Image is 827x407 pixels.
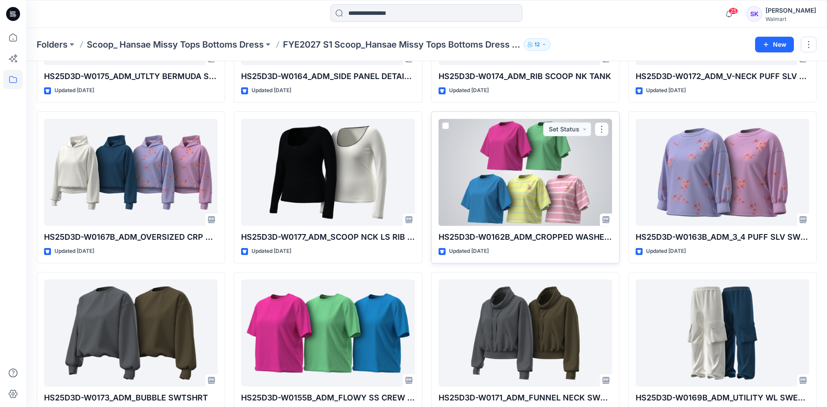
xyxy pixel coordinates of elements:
[646,86,686,95] p: Updated [DATE]
[636,231,809,243] p: HS25D3D-W0163B_ADM_3_4 PUFF SLV SWTSHRT
[439,279,612,386] a: HS25D3D-W0171_ADM_FUNNEL NECK SWEATSHIRT
[241,392,415,404] p: HS25D3D-W0155B_ADM_FLOWY SS CREW TEE
[87,38,264,51] a: Scoop_ Hansae Missy Tops Bottoms Dress
[37,38,68,51] a: Folders
[636,70,809,83] p: HS25D3D-W0172_ADM_V-NECK PUFF SLV MINI DRESS
[241,119,415,226] a: HS25D3D-W0177_ADM_SCOOP NCK LS RIB TEE
[746,6,762,22] div: SK
[44,231,218,243] p: HS25D3D-W0167B_ADM_OVERSIZED CRP HOODIE
[252,247,291,256] p: Updated [DATE]
[636,119,809,226] a: HS25D3D-W0163B_ADM_3_4 PUFF SLV SWTSHRT
[728,7,738,14] span: 25
[646,247,686,256] p: Updated [DATE]
[54,247,94,256] p: Updated [DATE]
[44,392,218,404] p: HS25D3D-W0173_ADM_BUBBLE SWTSHRT
[636,392,809,404] p: HS25D3D-W0169B_ADM_UTILITY WL SWEATPANT
[241,70,415,83] p: HS25D3D-W0164_ADM_SIDE PANEL DETAIL JOGGER
[44,279,218,386] a: HS25D3D-W0173_ADM_BUBBLE SWTSHRT
[449,86,489,95] p: Updated [DATE]
[241,279,415,386] a: HS25D3D-W0155B_ADM_FLOWY SS CREW TEE
[534,40,540,49] p: 12
[449,247,489,256] p: Updated [DATE]
[766,5,816,16] div: [PERSON_NAME]
[439,70,612,83] p: HS25D3D-W0174_ADM_RIB SCOOP NK TANK
[755,37,794,52] button: New
[252,86,291,95] p: Updated [DATE]
[54,86,94,95] p: Updated [DATE]
[766,16,816,22] div: Walmart
[283,38,520,51] p: FYE2027 S1 Scoop_Hansae Missy Tops Bottoms Dress Board
[439,119,612,226] a: HS25D3D-W0162B_ADM_CROPPED WASHED TEE
[636,279,809,386] a: HS25D3D-W0169B_ADM_UTILITY WL SWEATPANT
[241,231,415,243] p: HS25D3D-W0177_ADM_SCOOP NCK LS RIB TEE
[44,119,218,226] a: HS25D3D-W0167B_ADM_OVERSIZED CRP HOODIE
[524,38,551,51] button: 12
[439,392,612,404] p: HS25D3D-W0171_ADM_FUNNEL NECK SWEATSHIRT
[439,231,612,243] p: HS25D3D-W0162B_ADM_CROPPED WASHED TEE
[44,70,218,83] p: HS25D3D-W0175_ADM_UTLTY BERMUDA SHORT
